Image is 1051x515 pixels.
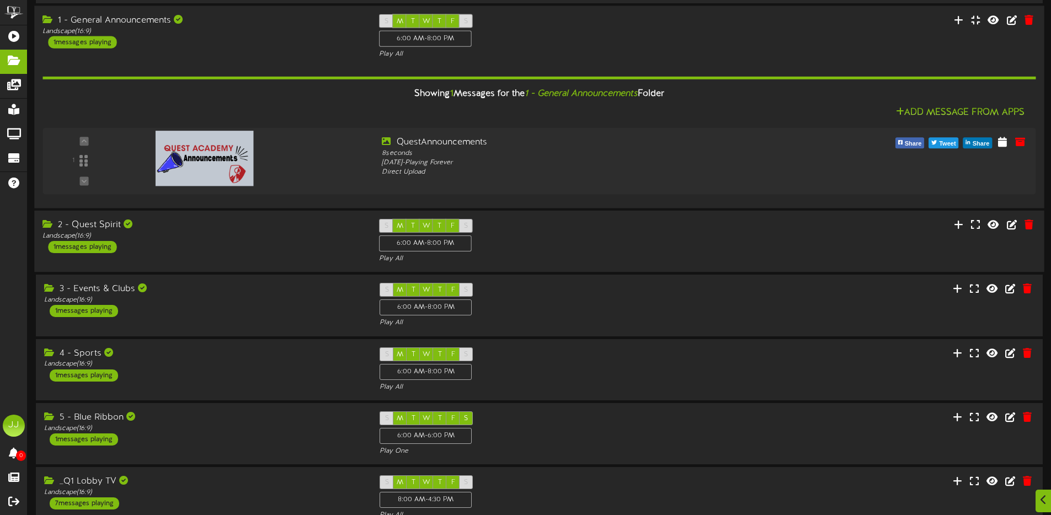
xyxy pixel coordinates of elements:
[380,447,698,456] div: Play One
[380,383,698,392] div: Play All
[50,305,118,317] div: 1 messages playing
[411,222,415,230] span: T
[464,479,468,486] span: S
[380,428,472,444] div: 6:00 AM - 6:00 PM
[451,351,455,358] span: F
[963,137,993,148] button: Share
[380,364,472,380] div: 6:00 AM - 8:00 PM
[50,433,118,446] div: 1 messages playing
[451,222,455,230] span: F
[44,424,363,433] div: Landscape ( 16:9 )
[464,351,468,358] span: S
[893,106,1028,120] button: Add Message From Apps
[411,18,415,25] span: T
[42,219,362,232] div: 2 - Quest Spirit
[34,82,1044,106] div: Showing Messages for the Folder
[42,14,362,26] div: 1 - General Announcements
[379,235,472,251] div: 6:00 AM - 8:00 PM
[412,351,415,358] span: T
[451,415,455,422] span: F
[382,158,779,168] div: [DATE] - Playing Forever
[423,286,430,294] span: W
[380,492,472,508] div: 8:00 AM - 4:30 PM
[48,241,116,253] div: 1 messages playing
[156,131,254,186] img: 912db143-8a98-463e-bcb2-d8f164236be5.png
[438,479,442,486] span: T
[423,222,430,230] span: W
[451,18,455,25] span: F
[44,475,363,488] div: _Q1 Lobby TV
[385,18,388,25] span: S
[451,286,455,294] span: F
[423,351,430,358] span: W
[397,351,403,358] span: M
[423,18,430,25] span: W
[379,50,699,59] div: Play All
[385,222,388,230] span: S
[3,415,25,437] div: JJ
[50,369,118,382] div: 1 messages playing
[397,415,403,422] span: M
[385,351,389,358] span: S
[48,36,116,49] div: 1 messages playing
[397,222,403,230] span: M
[44,411,363,424] div: 5 - Blue Ribbon
[929,137,958,148] button: Tweet
[525,89,638,99] i: 1 - General Announcements
[464,18,468,25] span: S
[44,296,363,305] div: Landscape ( 16:9 )
[423,415,430,422] span: W
[380,318,698,328] div: Play All
[412,479,415,486] span: T
[438,415,442,422] span: T
[895,137,925,148] button: Share
[42,26,362,36] div: Landscape ( 16:9 )
[438,286,442,294] span: T
[903,138,924,150] span: Share
[423,479,430,486] span: W
[438,351,442,358] span: T
[397,18,403,25] span: M
[438,18,441,25] span: T
[464,222,468,230] span: S
[44,360,363,369] div: Landscape ( 16:9 )
[379,31,472,47] div: 6:00 AM - 8:00 PM
[970,138,992,150] span: Share
[44,283,363,296] div: 3 - Events & Clubs
[397,286,403,294] span: M
[385,479,389,486] span: S
[44,488,363,497] div: Landscape ( 16:9 )
[42,232,362,241] div: Landscape ( 16:9 )
[412,415,415,422] span: T
[382,149,779,158] div: 8 seconds
[44,347,363,360] div: 4 - Sports
[16,450,26,461] span: 0
[50,497,119,509] div: 7 messages playing
[379,254,699,264] div: Play All
[464,415,468,422] span: S
[464,286,468,294] span: S
[385,286,389,294] span: S
[412,286,415,294] span: T
[451,479,455,486] span: F
[937,138,958,150] span: Tweet
[382,136,779,149] div: QuestAnnouncements
[450,89,454,99] span: 1
[382,168,779,177] div: Direct Upload
[397,479,403,486] span: M
[385,415,389,422] span: S
[380,299,472,315] div: 6:00 AM - 8:00 PM
[438,222,441,230] span: T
